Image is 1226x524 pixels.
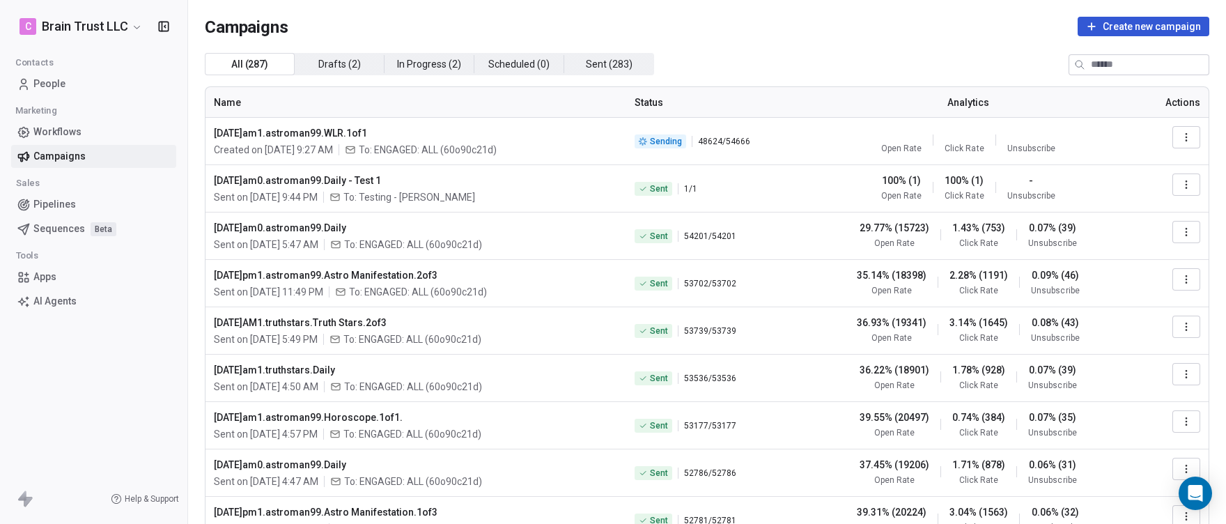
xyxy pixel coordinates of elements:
[800,87,1136,118] th: Analytics
[959,285,998,296] span: Click Rate
[205,17,288,36] span: Campaigns
[488,57,550,72] span: Scheduled ( 0 )
[949,505,1008,519] span: 3.04% (1563)
[860,221,929,235] span: 29.77% (15723)
[949,268,1008,282] span: 2.28% (1191)
[650,278,668,289] span: Sent
[952,221,1005,235] span: 1.43% (753)
[684,373,736,384] span: 53536 / 53536
[125,493,179,504] span: Help & Support
[1028,475,1076,486] span: Unsubscribe
[874,238,915,249] span: Open Rate
[1007,143,1055,154] span: Unsubscribe
[857,316,926,330] span: 36.93% (19341)
[17,15,146,38] button: CBrain Trust LLC
[945,174,984,187] span: 100% (1)
[684,278,736,289] span: 53702 / 53702
[1029,363,1076,377] span: 0.07% (39)
[214,174,618,187] span: [DATE]am0.astroman99.Daily - Test 1
[214,410,618,424] span: [DATE]am1.astroman99.Horoscope.1of1.
[111,493,179,504] a: Help & Support
[9,52,60,73] span: Contacts
[214,505,618,519] span: [DATE]pm1.astroman99.Astro Manifestation.1of3
[698,136,750,147] span: 48624 / 54666
[959,238,998,249] span: Click Rate
[33,125,82,139] span: Workflows
[11,217,176,240] a: SequencesBeta
[871,332,912,344] span: Open Rate
[1032,316,1079,330] span: 0.08% (43)
[214,427,318,441] span: Sent on [DATE] 4:57 PM
[860,363,929,377] span: 36.22% (18901)
[1031,332,1079,344] span: Unsubscribe
[881,190,922,201] span: Open Rate
[650,136,682,147] span: Sending
[1028,380,1076,391] span: Unsubscribe
[214,475,318,488] span: Sent on [DATE] 4:47 AM
[214,380,318,394] span: Sent on [DATE] 4:50 AM
[11,72,176,95] a: People
[1078,17,1209,36] button: Create new campaign
[1032,505,1079,519] span: 0.06% (32)
[874,427,915,438] span: Open Rate
[214,268,618,282] span: [DATE]pm1.astroman99.Astro Manifestation.2of3
[952,363,1005,377] span: 1.78% (928)
[214,143,333,157] span: Created on [DATE] 9:27 AM
[959,380,998,391] span: Click Rate
[11,145,176,168] a: Campaigns
[33,222,85,236] span: Sequences
[214,363,618,377] span: [DATE]am1.truthstars.Daily
[214,190,318,204] span: Sent on [DATE] 9:44 PM
[9,100,63,121] span: Marketing
[959,427,998,438] span: Click Rate
[684,420,736,431] span: 53177 / 53177
[10,245,45,266] span: Tools
[1029,221,1076,235] span: 0.07% (39)
[349,285,487,299] span: To: ENGAGED: ALL (60o90c21d)
[91,222,116,236] span: Beta
[1032,268,1079,282] span: 0.09% (46)
[650,183,668,194] span: Sent
[397,57,461,72] span: In Progress ( 2 )
[650,231,668,242] span: Sent
[1029,458,1076,472] span: 0.06% (31)
[33,197,76,212] span: Pipelines
[1028,427,1076,438] span: Unsubscribe
[860,458,929,472] span: 37.45% (19206)
[214,221,618,235] span: [DATE]am0.astroman99.Daily
[959,475,998,486] span: Click Rate
[205,87,626,118] th: Name
[1007,190,1055,201] span: Unsubscribe
[344,238,482,252] span: To: ENGAGED: ALL (60o90c21d)
[684,325,736,337] span: 53739 / 53739
[952,458,1005,472] span: 1.71% (878)
[857,505,926,519] span: 39.31% (20224)
[214,332,318,346] span: Sent on [DATE] 5:49 PM
[11,290,176,313] a: AI Agents
[359,143,497,157] span: To: ENGAGED: ALL (60o90c21d)
[1029,174,1033,187] span: -
[318,57,361,72] span: Drafts ( 2 )
[1031,285,1079,296] span: Unsubscribe
[344,475,482,488] span: To: ENGAGED: ALL (60o90c21d)
[586,57,633,72] span: Sent ( 283 )
[11,265,176,288] a: Apps
[882,174,921,187] span: 100% (1)
[881,143,922,154] span: Open Rate
[1029,410,1076,424] span: 0.07% (35)
[650,420,668,431] span: Sent
[10,173,46,194] span: Sales
[871,285,912,296] span: Open Rate
[33,270,56,284] span: Apps
[214,126,618,140] span: [DATE]am1.astroman99.WLR.1of1
[874,475,915,486] span: Open Rate
[650,373,668,384] span: Sent
[33,77,65,91] span: People
[33,294,77,309] span: AI Agents
[343,332,481,346] span: To: ENGAGED: ALL (60o90c21d)
[214,316,618,330] span: [DATE]AM1.truthstars.Truth Stars.2of3
[949,316,1008,330] span: 3.14% (1645)
[343,427,481,441] span: To: ENGAGED: ALL (60o90c21d)
[874,380,915,391] span: Open Rate
[1179,477,1212,510] div: Open Intercom Messenger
